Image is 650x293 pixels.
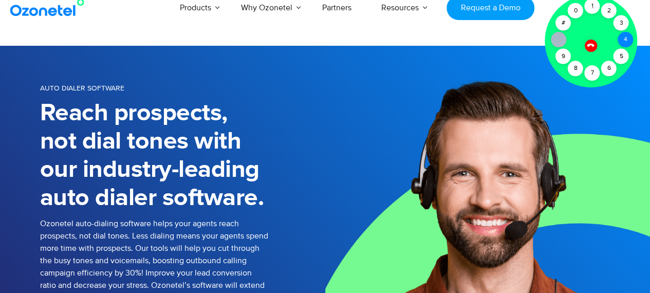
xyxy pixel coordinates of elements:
[555,49,571,64] div: 9
[584,65,600,81] div: 7
[40,84,124,93] span: Auto Dialer Software
[40,99,268,212] h1: Reach prospects, not dial tones with our industry-leading auto dialer software.
[568,3,583,19] div: 0
[601,61,617,76] div: 6
[555,15,571,31] div: #
[568,61,583,76] div: 8
[614,15,629,31] div: 3
[618,32,633,47] div: 4
[601,3,617,19] div: 2
[614,49,629,64] div: 5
